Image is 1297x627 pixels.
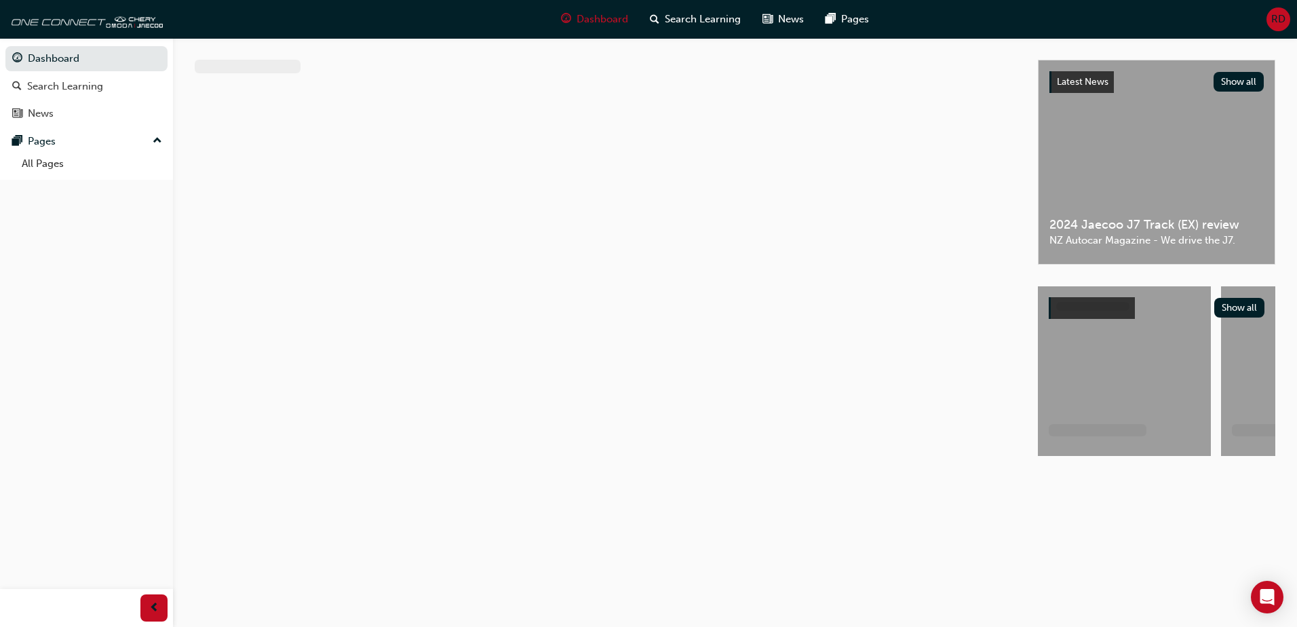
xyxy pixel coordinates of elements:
span: Dashboard [577,12,628,27]
span: news-icon [12,108,22,120]
a: pages-iconPages [815,5,880,33]
span: NZ Autocar Magazine - We drive the J7. [1049,233,1264,248]
span: pages-icon [12,136,22,148]
button: RD [1266,7,1290,31]
button: Show all [1214,72,1264,92]
a: Show all [1049,297,1264,319]
div: Pages [28,134,56,149]
a: Search Learning [5,74,168,99]
span: RD [1271,12,1285,27]
a: search-iconSearch Learning [639,5,752,33]
button: Show all [1214,298,1265,318]
span: search-icon [650,11,659,28]
span: search-icon [12,81,22,93]
button: Pages [5,129,168,154]
div: Open Intercom Messenger [1251,581,1283,613]
img: oneconnect [7,5,163,33]
span: 2024 Jaecoo J7 Track (EX) review [1049,217,1264,233]
a: guage-iconDashboard [550,5,639,33]
div: Search Learning [27,79,103,94]
span: up-icon [153,132,162,150]
div: News [28,106,54,121]
span: News [778,12,804,27]
span: guage-icon [12,53,22,65]
a: Latest NewsShow all [1049,71,1264,93]
a: news-iconNews [752,5,815,33]
a: Latest NewsShow all2024 Jaecoo J7 Track (EX) reviewNZ Autocar Magazine - We drive the J7. [1038,60,1275,265]
span: Pages [841,12,869,27]
span: prev-icon [149,600,159,617]
a: Dashboard [5,46,168,71]
span: pages-icon [826,11,836,28]
span: guage-icon [561,11,571,28]
a: All Pages [16,153,168,174]
button: DashboardSearch LearningNews [5,43,168,129]
span: Latest News [1057,76,1108,88]
span: Search Learning [665,12,741,27]
a: News [5,101,168,126]
span: news-icon [762,11,773,28]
